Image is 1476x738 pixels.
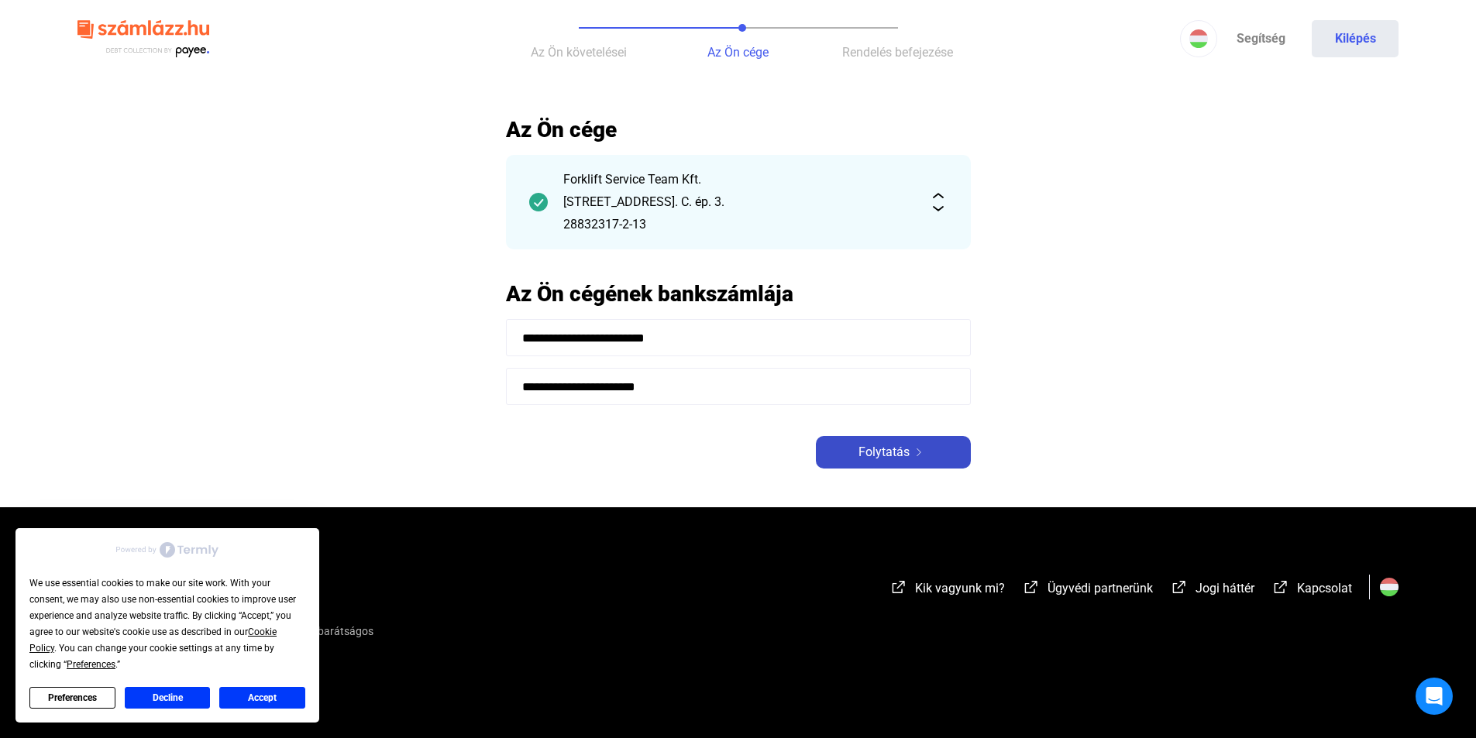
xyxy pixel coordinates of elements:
span: Ügyvédi partnerünk [1048,581,1153,596]
img: external-link-white [1170,579,1189,595]
button: Folytatásarrow-right-white [816,436,971,469]
button: Kilépés [1312,20,1399,57]
img: szamlazzhu-logo [77,14,209,64]
img: arrow-right-white [910,448,928,456]
span: Az Ön követelései [531,45,627,60]
div: We use essential cookies to make our site work. With your consent, we may also use non-essential ... [29,575,305,673]
button: Decline [125,687,211,709]
span: Az Ön cége [707,45,769,60]
div: Open Intercom Messenger [1416,678,1453,715]
span: Folytatás [858,443,910,462]
img: expand [929,193,948,211]
h2: Az Ön cégének bankszámlája [506,280,971,307]
button: HU [1180,20,1217,57]
a: external-link-whiteKapcsolat [1271,583,1352,598]
span: Cookie Policy [29,626,277,654]
div: 28832317-2-13 [563,215,913,234]
h2: Az Ön cége [506,116,971,143]
img: external-link-white [1022,579,1041,595]
span: Preferences [67,659,115,670]
img: HU [1189,29,1208,48]
span: Kapcsolat [1297,581,1352,596]
button: Accept [219,687,305,709]
div: [STREET_ADDRESS]. C. ép. 3. [563,193,913,211]
div: Forklift Service Team Kft. [563,170,913,189]
a: external-link-whiteKik vagyunk mi? [889,583,1005,598]
img: Powered by Termly [116,542,218,558]
img: checkmark-darker-green-circle [529,193,548,211]
a: Segítség [1217,20,1304,57]
span: Kik vagyunk mi? [915,581,1005,596]
img: external-link-white [1271,579,1290,595]
a: external-link-whiteJogi háttér [1170,583,1254,598]
img: HU.svg [1380,578,1399,596]
span: Rendelés befejezése [842,45,953,60]
img: external-link-white [889,579,908,595]
div: Cookie Consent Prompt [15,528,319,723]
a: external-link-whiteÜgyvédi partnerünk [1022,583,1153,598]
span: Jogi háttér [1196,581,1254,596]
button: Preferences [29,687,115,709]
